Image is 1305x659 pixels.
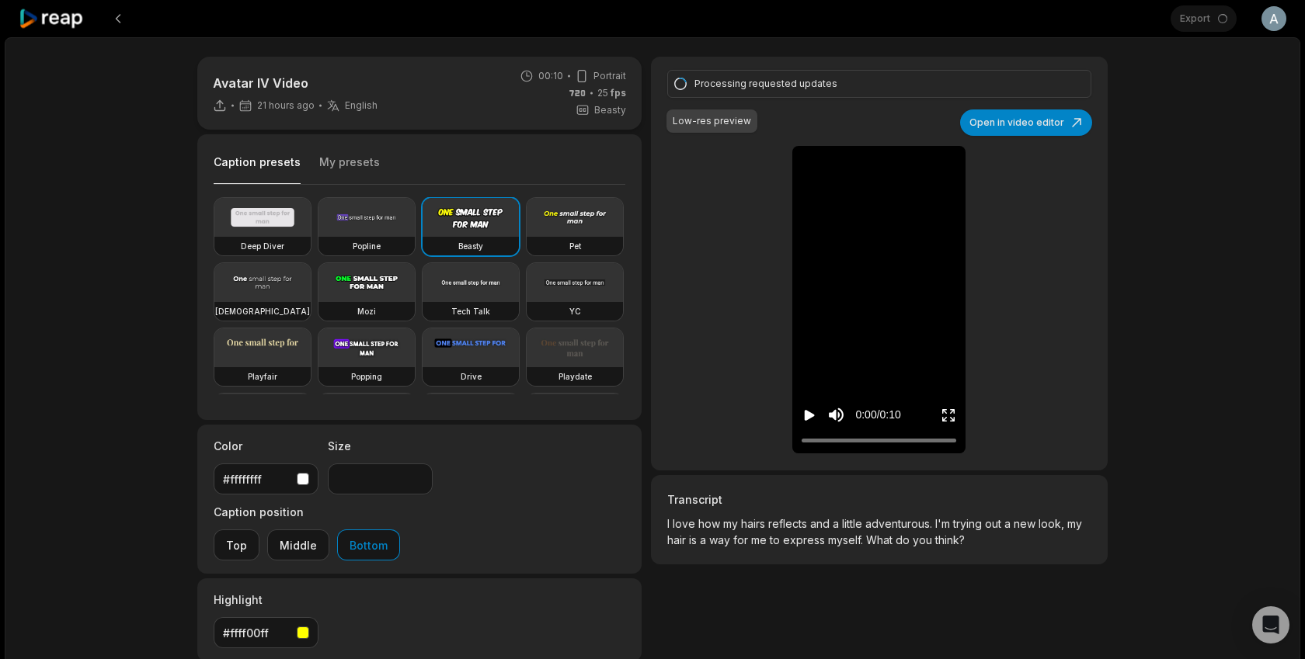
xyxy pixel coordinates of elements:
[223,625,291,641] div: #ffff00ff
[611,87,626,99] span: fps
[357,305,376,317] h3: Mozi
[223,471,291,487] div: #ffffffff
[538,69,563,83] span: 00:10
[865,517,935,530] span: adventurous.
[594,103,626,117] span: Beasty
[214,529,259,560] button: Top
[337,529,400,560] button: Bottom
[214,617,318,648] button: #ffff00ff
[783,533,828,546] span: express
[569,305,581,317] h3: YC
[709,533,733,546] span: way
[941,401,956,429] button: Enter Fullscreen
[353,240,381,252] h3: Popline
[451,305,490,317] h3: Tech Talk
[768,517,810,530] span: reflects
[214,438,318,454] label: Color
[215,305,310,317] h3: [DEMOGRAPHIC_DATA]
[593,69,626,83] span: Portrait
[896,533,913,546] span: do
[855,407,900,423] div: 0:00 / 0:10
[597,86,626,100] span: 25
[826,405,846,425] button: Mute sound
[694,77,1060,91] div: Processing requested updates
[698,517,723,530] span: how
[833,517,842,530] span: a
[842,517,865,530] span: little
[741,517,768,530] span: hairs
[1067,517,1082,530] span: my
[1252,606,1289,643] div: Open Intercom Messenger
[1039,517,1067,530] span: look,
[559,370,592,383] h3: Playdate
[667,533,689,546] span: hair
[319,154,380,184] button: My presets
[700,533,709,546] span: a
[960,109,1092,136] button: Open in video editor
[569,240,581,252] h3: Pet
[1014,517,1039,530] span: new
[866,533,896,546] span: What
[770,533,783,546] span: to
[241,240,284,252] h3: Deep Diver
[1004,517,1014,530] span: a
[257,99,315,112] span: 21 hours ago
[673,114,751,128] div: Low-res preview
[667,517,673,530] span: I
[953,517,985,530] span: trying
[673,517,698,530] span: love
[828,533,866,546] span: myself.
[248,370,277,383] h3: Playfair
[267,529,329,560] button: Middle
[751,533,770,546] span: me
[802,401,817,429] button: Play video
[810,517,833,530] span: and
[214,154,301,185] button: Caption presets
[461,370,482,383] h3: Drive
[458,240,483,252] h3: Beasty
[689,533,700,546] span: is
[214,463,318,494] button: #ffffffff
[667,491,1091,508] h3: Transcript
[214,504,400,520] label: Caption position
[985,517,1004,530] span: out
[214,591,318,608] label: Highlight
[935,533,965,546] span: think?
[328,438,433,454] label: Size
[723,517,741,530] span: my
[345,99,378,112] span: English
[351,370,382,383] h3: Popping
[733,533,751,546] span: for
[213,74,378,92] p: Avatar IV Video
[913,533,935,546] span: you
[935,517,953,530] span: I'm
